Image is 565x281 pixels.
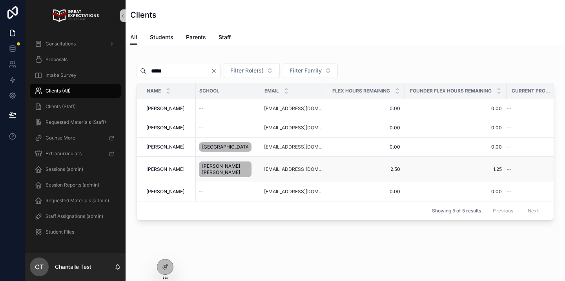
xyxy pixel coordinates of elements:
span: Consultations [46,41,76,47]
span: [PERSON_NAME] [146,125,184,131]
span: Filter Family [290,67,322,74]
a: Clients (All) [30,84,121,98]
a: [PERSON_NAME] [146,144,191,150]
a: 0.00 [332,125,400,131]
span: Showing 5 of 5 results [432,208,481,214]
a: Clients (Staff) [30,100,121,114]
span: Staff [219,33,231,41]
span: Session Reports (admin) [46,182,99,188]
span: Extracurriculars [46,150,82,157]
span: Sessions (admin) [46,166,83,172]
a: Sessions (admin) [30,162,121,176]
span: -- [507,105,512,112]
a: Requested Materials (admin) [30,194,121,208]
a: -- [507,189,556,195]
span: Staff Assignations (admin) [46,213,103,219]
span: Parents [186,33,206,41]
a: 1.25 [410,166,502,172]
a: All [130,30,137,45]
a: [EMAIL_ADDRESS][DOMAIN_NAME] [264,105,323,112]
a: [PERSON_NAME] [146,105,191,112]
span: 0.00 [410,125,502,131]
a: [EMAIL_ADDRESS][DOMAIN_NAME] [264,166,323,172]
span: -- [199,125,204,131]
span: [PERSON_NAME] [PERSON_NAME] [202,163,248,176]
a: [GEOGRAPHIC_DATA] [199,141,255,153]
a: Session Reports (admin) [30,178,121,192]
a: 0.00 [332,189,400,195]
a: [PERSON_NAME] [146,125,191,131]
span: Name [147,88,161,94]
span: School [199,88,219,94]
a: Proposals [30,53,121,67]
span: Email [264,88,279,94]
a: 0.00 [410,189,502,195]
a: [EMAIL_ADDRESS][DOMAIN_NAME] [264,144,323,150]
a: [PERSON_NAME] [PERSON_NAME] [199,160,255,179]
a: Requested Materials (Staff) [30,115,121,129]
span: Student Files [46,229,74,235]
a: 0.00 [332,105,400,112]
a: [EMAIL_ADDRESS][DOMAIN_NAME] [264,125,323,131]
a: [PERSON_NAME] [146,189,191,195]
span: -- [199,189,204,195]
a: -- [199,125,255,131]
a: Parents [186,30,206,46]
a: CounselMore [30,131,121,145]
a: -- [199,105,255,112]
a: Students [150,30,173,46]
span: 0.00 [410,144,502,150]
span: Clients (Staff) [46,103,76,110]
a: 0.00 [332,144,400,150]
a: Extracurriculars [30,147,121,161]
span: -- [199,105,204,112]
span: [PERSON_NAME] [146,105,184,112]
button: Select Button [224,63,280,78]
span: Intake Survey [46,72,77,78]
p: Chantalle Test [55,263,91,271]
span: [PERSON_NAME] [146,144,184,150]
a: -- [507,105,556,112]
span: -- [507,144,512,150]
img: App logo [52,9,98,22]
a: -- [507,125,556,131]
span: Proposals [46,56,67,63]
span: Students [150,33,173,41]
h1: Clients [130,9,157,20]
span: Clients (All) [46,88,71,94]
span: -- [507,189,512,195]
span: Flex Hours Remaining [332,88,390,94]
a: [PERSON_NAME] [146,166,191,172]
button: Select Button [283,63,338,78]
span: -- [507,166,512,172]
a: Staff Assignations (admin) [30,209,121,223]
a: Student Files [30,225,121,239]
span: CT [35,262,44,272]
a: Consultations [30,37,121,51]
span: Current Program (plain text) [512,88,550,94]
a: -- [507,166,556,172]
button: Clear [211,68,220,74]
a: 2.50 [332,166,400,172]
span: [GEOGRAPHIC_DATA] [202,144,248,150]
span: -- [507,125,512,131]
a: Intake Survey [30,68,121,82]
span: [PERSON_NAME] [146,166,184,172]
span: Founder Flex Hours Remaining [410,88,492,94]
span: Requested Materials (admin) [46,198,109,204]
a: 0.00 [410,105,502,112]
a: [EMAIL_ADDRESS][DOMAIN_NAME] [264,189,323,195]
span: Filter Role(s) [230,67,264,74]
